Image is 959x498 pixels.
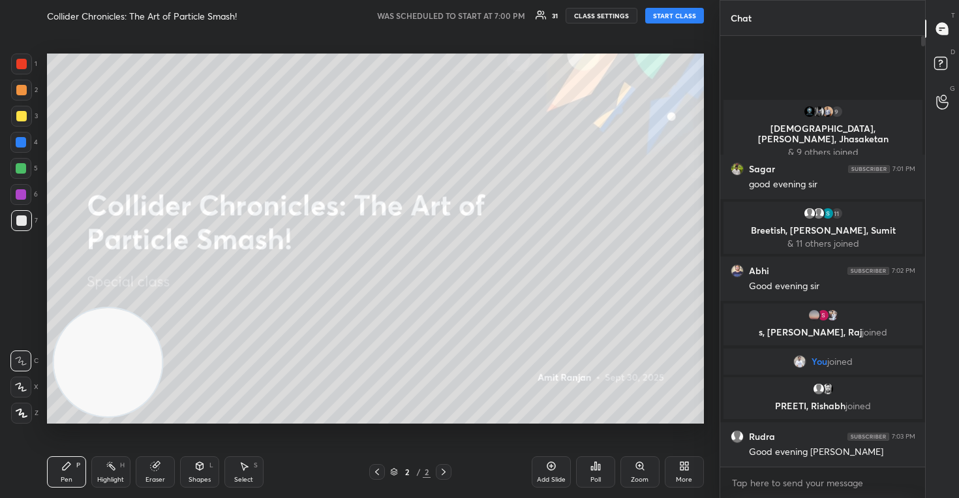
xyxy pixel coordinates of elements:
img: 3 [802,105,815,118]
div: 2 [11,80,38,101]
div: Highlight [97,476,124,483]
div: 4 [10,132,38,153]
div: 9 [830,105,843,118]
p: & 11 others joined [731,238,915,249]
div: 5 [10,158,38,179]
div: More [676,476,692,483]
img: 5fec7a98e4a9477db02da60e09992c81.jpg [793,355,806,368]
p: PREETI, Rishabh [731,401,915,411]
div: 3 [11,106,38,127]
button: START CLASS [645,8,704,23]
img: 19c3c62f21364300ab0e4af688d4369a.jpg [821,105,834,118]
div: L [209,462,213,469]
p: G [950,84,955,93]
p: [DEMOGRAPHIC_DATA], [PERSON_NAME], Jhasaketan [731,123,915,144]
span: joined [862,326,887,338]
div: 7 [11,210,38,231]
div: Good evening sir [749,280,915,293]
div: P [76,462,80,469]
div: 2 [423,466,431,478]
p: T [951,10,955,20]
p: Breetish, [PERSON_NAME], Sumit [731,225,915,236]
img: 4P8fHbbgJtejmAAAAAElFTkSuQmCC [848,165,890,173]
div: grid [720,97,926,467]
h4: Collider Chronicles: The Art of Particle Smash! [47,10,237,22]
h6: Abhi [749,265,769,277]
h6: Sagar [749,163,775,175]
span: joined [845,399,871,412]
img: default.png [812,382,825,396]
div: Eraser [145,476,165,483]
div: Pen [61,476,72,483]
div: C [10,350,38,371]
img: f8adacc3ded548218de6d171bd426cd0.jpg [807,309,820,322]
div: Z [11,403,38,424]
p: & 9 others joined [731,147,915,157]
div: 11 [830,207,843,220]
img: 4P8fHbbgJtejmAAAAAElFTkSuQmCC [847,267,889,275]
button: CLASS SETTINGS [566,8,637,23]
div: 7:02 PM [892,267,915,275]
div: Shapes [189,476,211,483]
div: good evening sir [749,178,915,191]
div: Add Slide [537,476,566,483]
div: Poll [590,476,601,483]
img: 7460d11f74e64805bf30a8768659a341.jpg [816,309,829,322]
p: Chat [720,1,762,35]
div: Select [234,476,253,483]
img: default.png [731,430,744,443]
p: s, [PERSON_NAME], Raj [731,327,915,337]
div: / [416,468,420,476]
div: Good evening [PERSON_NAME] [749,446,915,459]
img: 6e9927e665d44c17be6dedf1698ba758.jpg [731,264,744,277]
p: D [951,47,955,57]
div: 1 [11,54,37,74]
img: default.png [812,207,825,220]
div: 7:03 PM [892,433,915,441]
img: 3 [812,105,825,118]
div: Zoom [631,476,648,483]
div: S [254,462,258,469]
h6: Rudra [749,431,775,443]
div: 31 [552,12,558,19]
img: default.png [802,207,815,220]
span: You [812,356,827,367]
img: 4P8fHbbgJtejmAAAAAElFTkSuQmCC [847,433,889,441]
div: 6 [10,184,38,205]
div: 7:01 PM [892,165,915,173]
span: joined [827,356,853,367]
img: e750c2f9eeee41d08453f14671254444.jpg [821,382,834,396]
div: 2 [401,468,414,476]
h5: WAS SCHEDULED TO START AT 7:00 PM [377,10,525,22]
img: 0077f478210d424bb14125281e68059c.jpg [825,309,838,322]
img: 3 [821,207,834,220]
img: 5792856e61be4a59a95d4ff70669d803.jpg [731,163,744,176]
div: H [120,462,125,469]
div: X [10,377,38,397]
